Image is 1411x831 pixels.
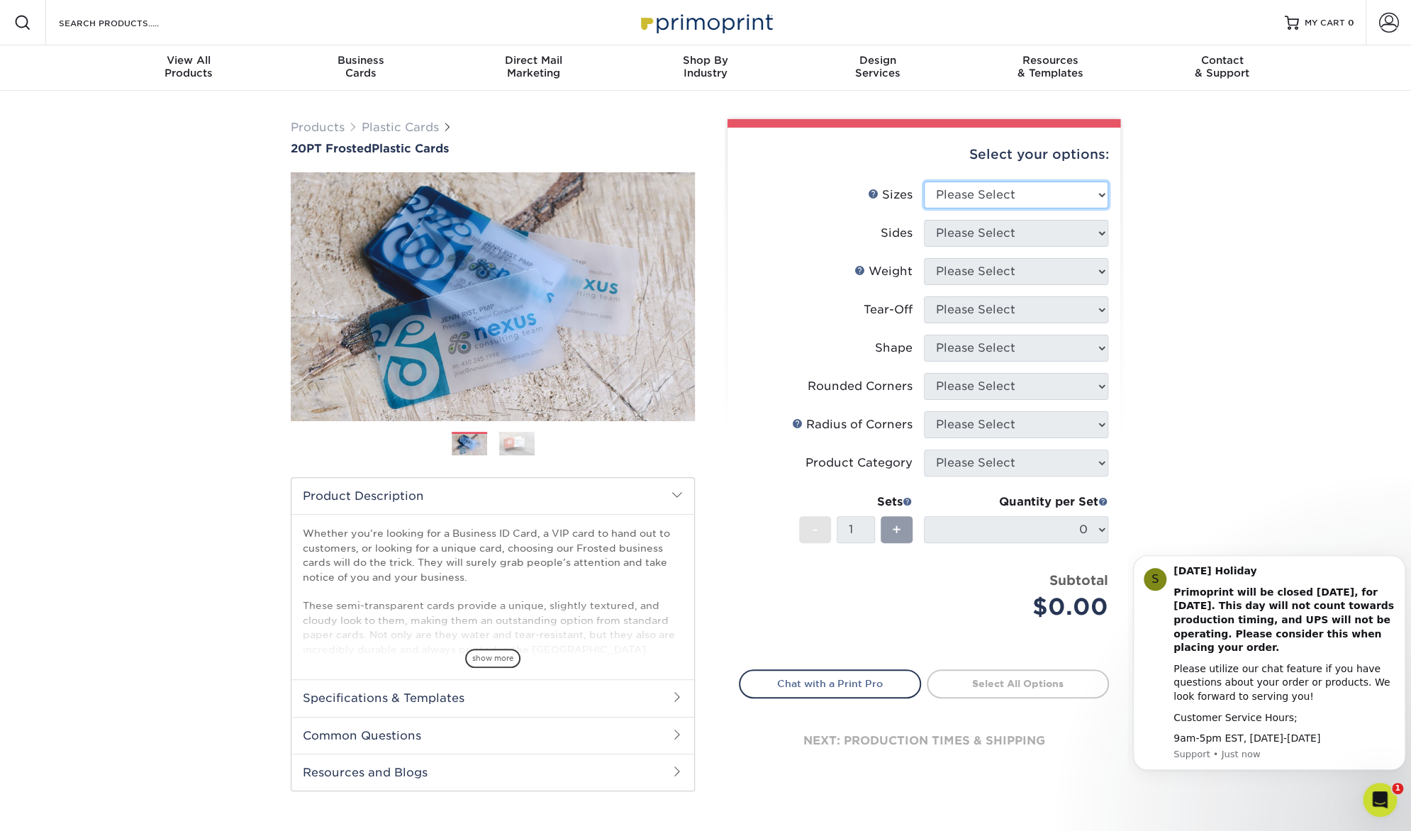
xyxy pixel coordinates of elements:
[447,54,620,79] div: Marketing
[812,519,818,540] span: -
[1363,783,1397,817] iframe: Intercom live chat
[791,45,964,91] a: DesignServices
[103,54,275,67] span: View All
[875,340,913,357] div: Shape
[291,157,695,436] img: 20PT Frosted 01
[964,54,1136,79] div: & Templates
[1136,54,1308,67] span: Contact
[791,54,964,67] span: Design
[57,14,196,31] input: SEARCH PRODUCTS.....
[739,128,1109,182] div: Select your options:
[103,45,275,91] a: View AllProducts
[964,45,1136,91] a: Resources& Templates
[1049,572,1108,588] strong: Subtotal
[739,669,921,698] a: Chat with a Print Pro
[620,54,792,67] span: Shop By
[924,493,1108,511] div: Quantity per Set
[1348,18,1354,28] span: 0
[1305,17,1345,29] span: MY CART
[792,416,913,433] div: Radius of Corners
[892,519,901,540] span: +
[739,698,1109,783] div: next: production times & shipping
[275,45,447,91] a: BusinessCards
[291,142,695,155] h1: Plastic Cards
[291,478,694,514] h2: Product Description
[881,225,913,242] div: Sides
[620,45,792,91] a: Shop ByIndustry
[1392,783,1403,794] span: 1
[620,54,792,79] div: Industry
[291,121,345,134] a: Products
[362,121,439,134] a: Plastic Cards
[799,493,913,511] div: Sets
[935,590,1108,624] div: $0.00
[275,54,447,79] div: Cards
[927,669,1109,698] a: Select All Options
[291,754,694,791] h2: Resources and Blogs
[291,142,372,155] span: 20PT Frosted
[1136,54,1308,79] div: & Support
[275,54,447,67] span: Business
[964,54,1136,67] span: Resources
[291,717,694,754] h2: Common Questions
[465,649,520,668] span: show more
[103,54,275,79] div: Products
[805,454,913,472] div: Product Category
[854,263,913,280] div: Weight
[868,186,913,203] div: Sizes
[635,7,776,38] img: Primoprint
[1136,45,1308,91] a: Contact& Support
[447,45,620,91] a: Direct MailMarketing
[291,142,695,155] a: 20PT FrostedPlastic Cards
[1127,535,1411,793] iframe: Intercom notifications message
[447,54,620,67] span: Direct Mail
[864,301,913,318] div: Tear-Off
[499,432,535,456] img: Plastic Cards 02
[291,679,694,716] h2: Specifications & Templates
[4,788,121,826] iframe: Google Customer Reviews
[808,378,913,395] div: Rounded Corners
[452,433,487,457] img: Plastic Cards 01
[791,54,964,79] div: Services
